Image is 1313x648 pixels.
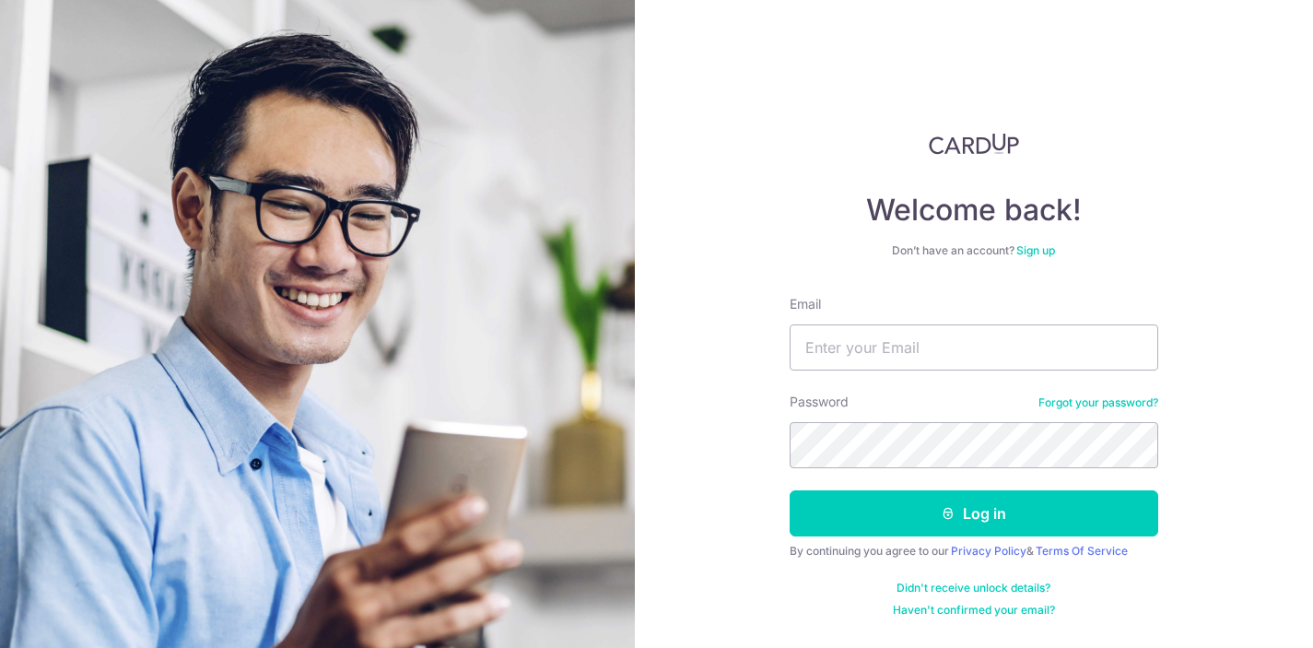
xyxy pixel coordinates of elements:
[1038,395,1158,410] a: Forgot your password?
[790,192,1158,229] h4: Welcome back!
[897,581,1050,595] a: Didn't receive unlock details?
[951,544,1026,558] a: Privacy Policy
[790,243,1158,258] div: Don’t have an account?
[790,295,821,313] label: Email
[790,393,849,411] label: Password
[790,490,1158,536] button: Log in
[893,603,1055,618] a: Haven't confirmed your email?
[1016,243,1055,257] a: Sign up
[790,544,1158,559] div: By continuing you agree to our &
[1036,544,1128,558] a: Terms Of Service
[790,324,1158,371] input: Enter your Email
[929,133,1019,155] img: CardUp Logo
